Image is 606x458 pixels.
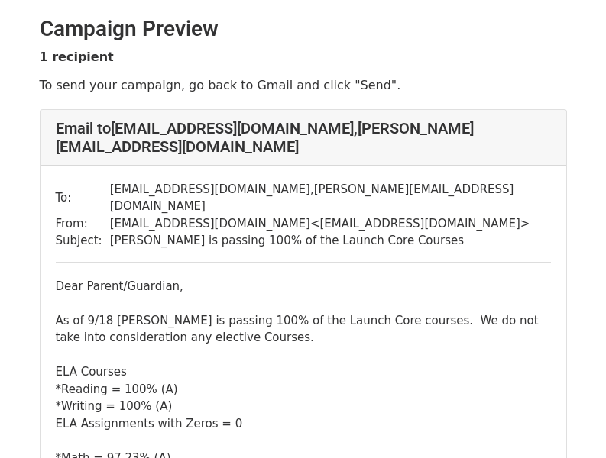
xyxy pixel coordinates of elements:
[40,50,114,64] strong: 1 recipient
[56,181,110,215] td: To:
[40,16,567,42] h2: Campaign Preview
[40,77,567,93] p: To send your campaign, go back to Gmail and click "Send".
[56,119,551,156] h4: Email to [EMAIL_ADDRESS][DOMAIN_NAME] , [PERSON_NAME][EMAIL_ADDRESS][DOMAIN_NAME]
[110,215,551,233] td: [EMAIL_ADDRESS][DOMAIN_NAME] < [EMAIL_ADDRESS][DOMAIN_NAME] >
[110,232,551,250] td: [PERSON_NAME] is passing 100% of the Launch Core Courses
[110,181,551,215] td: [EMAIL_ADDRESS][DOMAIN_NAME] , [PERSON_NAME][EMAIL_ADDRESS][DOMAIN_NAME]
[56,295,551,363] div: As of 9/18 [PERSON_NAME] is passing 100% of the Launch Core courses. We do not take into consider...
[56,215,110,233] td: From:
[56,232,110,250] td: Subject:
